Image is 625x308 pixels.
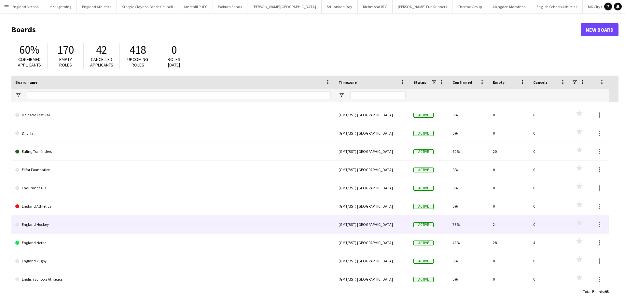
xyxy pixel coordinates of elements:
a: Endurance GB [15,179,331,197]
div: (GMT/BST) [GEOGRAPHIC_DATA] [335,106,410,124]
span: Active [413,149,434,154]
span: Active [413,168,434,172]
div: (GMT/BST) [GEOGRAPHIC_DATA] [335,179,410,197]
button: Sri Lankan Day [322,0,358,13]
div: (GMT/BST) [GEOGRAPHIC_DATA] [335,252,410,270]
button: [PERSON_NAME] Fun Runners [393,0,452,13]
a: England Netball [15,234,331,252]
span: Total Boards [583,289,604,294]
div: 0% [449,179,489,197]
div: : [583,285,609,298]
span: Timezone [339,80,357,85]
span: 170 [57,43,74,57]
button: MK City Council [583,0,619,13]
div: 0 [529,270,570,288]
div: 0 [529,179,570,197]
div: (GMT/BST) [GEOGRAPHIC_DATA] [335,215,410,233]
input: Board name Filter Input [27,91,331,99]
button: Therme Group [452,0,487,13]
div: (GMT/BST) [GEOGRAPHIC_DATA] [335,197,410,215]
button: [PERSON_NAME][GEOGRAPHIC_DATA] [247,0,322,13]
div: 0 [489,161,529,179]
div: (GMT/BST) [GEOGRAPHIC_DATA] [335,161,410,179]
div: 0 [489,106,529,124]
span: 95 [605,289,609,294]
button: England Netball [7,0,44,13]
div: 0% [449,270,489,288]
div: 0% [449,124,489,142]
div: 0 [529,252,570,270]
span: Empty roles [59,56,72,68]
div: 0 [529,124,570,142]
button: Ampthill RUFC [178,0,213,13]
span: Upcoming roles [127,56,148,68]
span: Active [413,204,434,209]
div: 0 [489,252,529,270]
div: 0 [529,142,570,160]
button: Abingdon Marathon [487,0,531,13]
div: (GMT/BST) [GEOGRAPHIC_DATA] [335,234,410,252]
div: 4 [529,234,570,252]
button: Woburn Sands [213,0,247,13]
div: 0 [489,124,529,142]
span: Cancels [533,80,548,85]
div: 60% [449,142,489,160]
button: Open Filter Menu [15,92,21,98]
div: (GMT/BST) [GEOGRAPHIC_DATA] [335,124,410,142]
div: 2 [489,215,529,233]
span: Roles [DATE] [168,56,180,68]
span: Active [413,277,434,282]
span: 60% [19,43,39,57]
div: 0 [489,270,529,288]
div: 20 [489,142,529,160]
a: England Athletics [15,197,331,215]
span: Board name [15,80,37,85]
a: Delasole Festival [15,106,331,124]
div: 0 [529,161,570,179]
span: 0 [171,43,177,57]
a: Elifar Foundation [15,161,331,179]
a: Ealing Trailfinders [15,142,331,161]
button: English Schools Athletics [531,0,583,13]
span: Active [413,186,434,191]
div: 28 [489,234,529,252]
div: 0% [449,161,489,179]
a: England Rugby [15,252,331,270]
span: Status [413,80,426,85]
input: Timezone Filter Input [350,91,406,99]
div: 0 [529,106,570,124]
span: Active [413,241,434,245]
button: England Athletics [77,0,117,13]
span: Confirmed [452,80,472,85]
div: 42% [449,234,489,252]
a: English Schools Athletics [15,270,331,288]
span: Cancelled applicants [90,56,113,68]
div: 0 [489,197,529,215]
button: MK Lightning [44,0,77,13]
div: 0% [449,252,489,270]
div: 0% [449,106,489,124]
span: Active [413,113,434,118]
span: 418 [130,43,146,57]
div: 75% [449,215,489,233]
button: Open Filter Menu [339,92,344,98]
div: 0% [449,197,489,215]
button: Richmond RFC [358,0,393,13]
div: 0 [529,197,570,215]
div: (GMT/BST) [GEOGRAPHIC_DATA] [335,270,410,288]
button: Steeple Claydon Parish Council [117,0,178,13]
span: Active [413,131,434,136]
span: Empty [493,80,505,85]
span: Active [413,222,434,227]
span: Confirmed applicants [18,56,41,68]
h1: Boards [11,25,581,35]
div: 0 [489,179,529,197]
div: (GMT/BST) [GEOGRAPHIC_DATA] [335,142,410,160]
span: 42 [96,43,107,57]
a: New Board [581,23,618,36]
span: Active [413,259,434,264]
a: Dirt Half [15,124,331,142]
div: 0 [529,215,570,233]
a: England Hockey [15,215,331,234]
